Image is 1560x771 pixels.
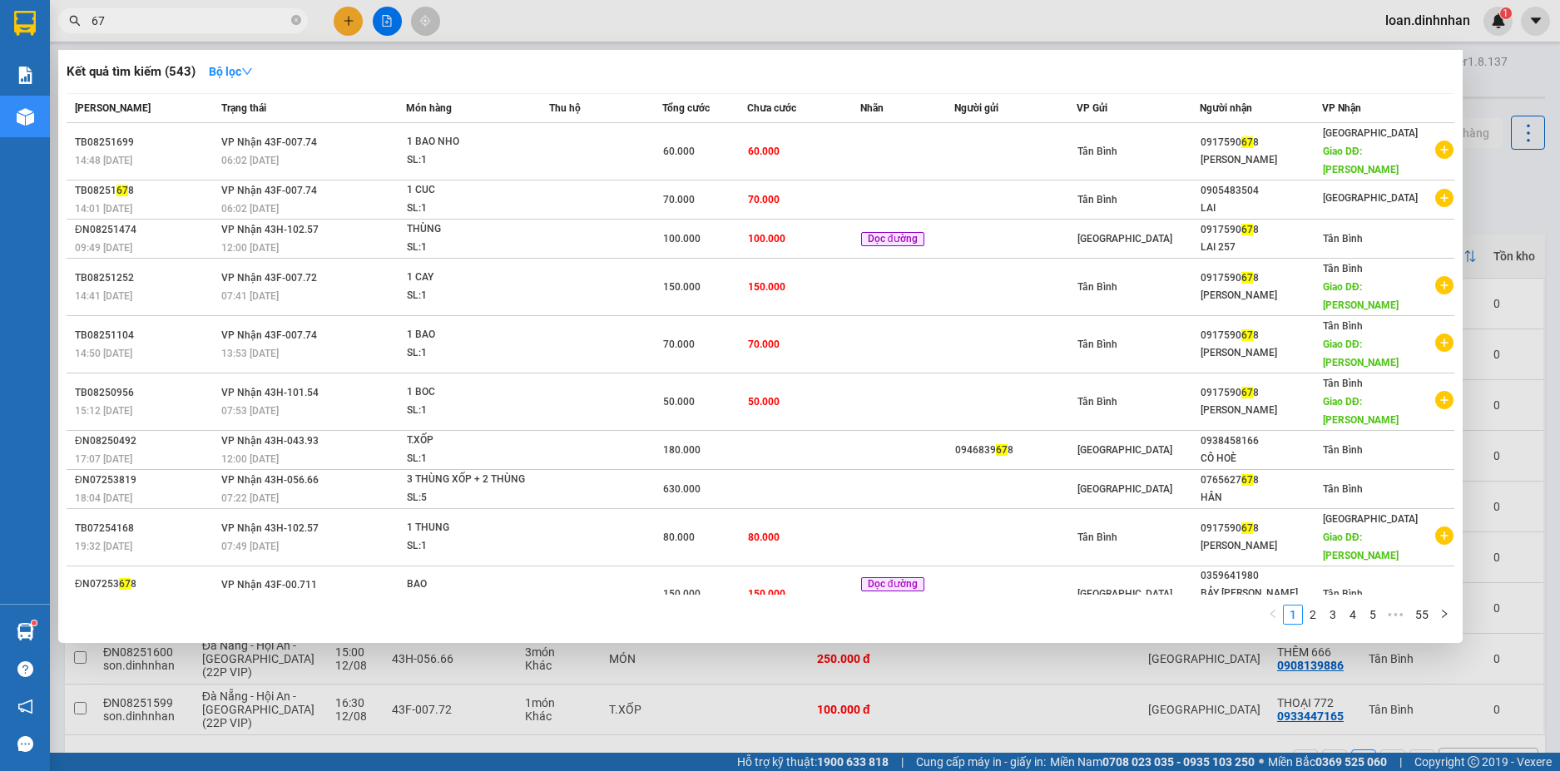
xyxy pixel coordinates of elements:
span: Tân Bình [1323,483,1363,495]
span: 14:48 [DATE] [75,155,132,166]
span: 14:41 [DATE] [75,290,132,302]
span: Người gửi [954,102,998,114]
span: close-circle [291,13,301,29]
div: SL: 5 [407,489,532,507]
span: Tân Bình [1077,146,1117,157]
span: Trạng thái [221,102,266,114]
span: Tân Bình [1323,320,1363,332]
span: plus-circle [1435,189,1454,207]
div: [PERSON_NAME] [1201,537,1321,555]
li: 1 [1283,605,1303,625]
div: LAI [1201,200,1321,217]
span: plus-circle [1435,276,1454,294]
button: Bộ lọcdown [196,58,266,85]
img: warehouse-icon [17,108,34,126]
span: 15:12 [DATE] [75,405,132,417]
a: 3 [1324,605,1342,624]
div: 0917590 8 [1201,520,1321,537]
div: SL: 1 [407,450,532,468]
span: VP Nhận [1322,102,1361,114]
span: Món hàng [406,102,452,114]
span: 07:41 [DATE] [221,290,279,302]
span: [GEOGRAPHIC_DATA] [1323,192,1418,204]
span: VP Gửi [1077,102,1107,114]
span: Tân Bình [1323,588,1363,600]
span: ••• [1383,605,1409,625]
span: Thu hộ [549,102,581,114]
div: 1 CUC [407,181,532,200]
span: 150.000 [748,588,785,600]
div: TB08251 8 [75,182,216,200]
span: VP Nhận 43H-102.57 [221,522,319,534]
span: [PERSON_NAME] [75,102,151,114]
button: left [1263,605,1283,625]
div: 0917590 8 [1201,384,1321,402]
div: 1 BOC [407,383,532,402]
div: SL: 1 [407,200,532,218]
span: 09:49 [DATE] [75,242,132,254]
span: search [69,15,81,27]
div: THÙNG [407,220,532,239]
span: 80.000 [663,531,695,543]
span: Dọc đường [861,577,924,592]
span: plus-circle [1435,334,1454,352]
span: plus-circle [1435,526,1454,545]
div: T.XỐP [407,432,532,450]
span: message [17,736,33,752]
img: solution-icon [17,67,34,84]
span: 12:00 [DATE] [221,242,279,254]
div: 1 BAO [407,326,532,344]
div: 0917590 8 [1201,269,1321,287]
span: Giao DĐ: [PERSON_NAME] [1323,146,1399,175]
span: VP Nhận 43F-007.74 [221,185,317,196]
button: right [1434,605,1454,625]
span: 17:07 [DATE] [75,453,132,465]
div: BẢY [PERSON_NAME] MẮM 711 [1201,585,1321,620]
span: VP Nhận 43H-101.54 [221,387,319,398]
span: 630.000 [663,483,701,495]
span: plus-circle [1435,141,1454,159]
span: Tân Bình [1323,444,1363,456]
a: 5 [1364,605,1382,624]
span: 67 [1241,474,1253,486]
li: Previous Page [1263,605,1283,625]
span: [GEOGRAPHIC_DATA] [1323,127,1418,139]
div: 3 THÙNG XỐP + 2 THÙNG [407,471,532,489]
span: 06:02 [DATE] [221,155,279,166]
div: 1 CAY [407,269,532,287]
span: Tân Bình [1077,194,1117,205]
li: 4 [1343,605,1363,625]
span: Giao DĐ: [PERSON_NAME] [1323,339,1399,368]
span: 67 [996,444,1008,456]
div: ĐN07253 8 [75,576,216,593]
span: Chưa cước [747,102,796,114]
span: Nhãn [860,102,884,114]
span: 70.000 [748,339,780,350]
span: 80.000 [748,531,780,543]
span: 150.000 [748,281,785,293]
span: [GEOGRAPHIC_DATA] [1323,513,1418,525]
span: 07:53 [DATE] [221,405,279,417]
span: 13:53 [DATE] [221,348,279,359]
span: plus-circle [1435,391,1454,409]
div: ĐN08251474 [75,221,216,239]
a: 55 [1410,605,1434,624]
span: 60.000 [748,146,780,157]
span: 06:02 [DATE] [221,203,279,215]
span: close-circle [291,15,301,25]
a: 2 [1304,605,1322,624]
span: 67 [119,578,131,590]
div: SL: 1 [407,239,532,257]
span: question-circle [17,661,33,677]
span: Tân Bình [1323,233,1363,245]
span: [GEOGRAPHIC_DATA] [1077,483,1172,495]
span: 67 [1241,272,1253,284]
div: SL: 1 [407,537,532,556]
span: Tân Bình [1077,281,1117,293]
img: logo-vxr [14,11,36,36]
span: 67 [1241,522,1253,534]
span: VP Nhận 43H-043.93 [221,435,319,447]
div: 0938458166 [1201,432,1321,450]
span: Giao DĐ: [PERSON_NAME] [1323,281,1399,311]
div: [PERSON_NAME] [1201,151,1321,169]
